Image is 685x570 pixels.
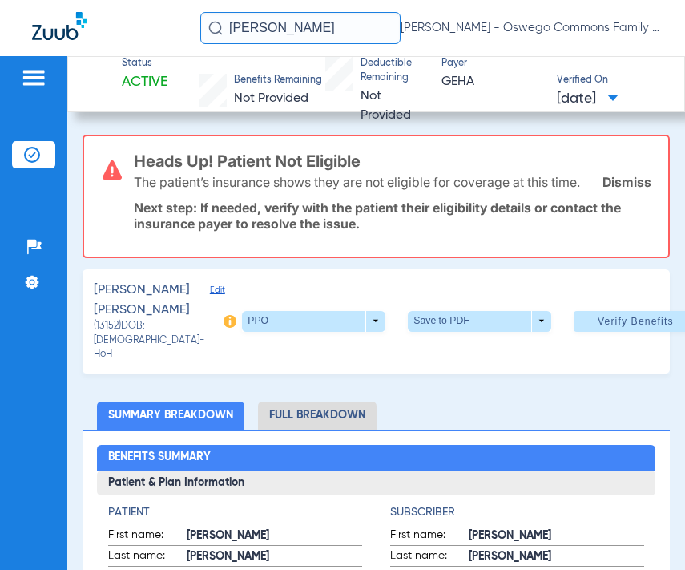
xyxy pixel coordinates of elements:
[200,12,401,44] input: Search for patients
[598,315,674,328] span: Verify Benefits
[187,528,362,544] span: [PERSON_NAME]
[602,174,651,190] a: Dismiss
[97,471,655,496] h3: Patient & Plan Information
[108,527,187,546] span: First name:
[224,315,236,328] img: info-icon
[134,153,651,169] h3: Heads Up! Patient Not Eligible
[134,200,651,232] p: Next step: If needed, verify with the patient their eligibility details or contact the insurance ...
[21,68,46,87] img: hamburger-icon
[108,504,362,521] h4: Patient
[97,445,655,471] h2: Benefits Summary
[557,74,659,88] span: Verified On
[97,402,244,430] li: Summary Breakdown
[208,21,223,35] img: Search Icon
[469,548,644,565] span: [PERSON_NAME]
[361,90,411,123] span: Not Provided
[94,281,190,320] span: [PERSON_NAME] [PERSON_NAME]
[390,548,469,567] span: Last name:
[187,548,362,565] span: [PERSON_NAME]
[32,12,87,40] img: Zuub Logo
[469,528,644,544] span: [PERSON_NAME]
[122,72,167,92] span: Active
[557,89,619,109] span: [DATE]
[390,527,469,546] span: First name:
[234,92,308,105] span: Not Provided
[361,57,427,85] span: Deductible Remaining
[94,320,224,362] span: (13152) DOB: [DEMOGRAPHIC_DATA] - HoH
[122,57,167,71] span: Status
[441,72,543,92] span: GEHA
[134,174,580,190] p: The patient’s insurance shows they are not eligible for coverage at this time.
[234,74,322,88] span: Benefits Remaining
[258,402,377,430] li: Full Breakdown
[242,311,385,332] button: PPO
[408,311,551,332] button: Save to PDF
[401,20,665,36] span: [PERSON_NAME] - Oswego Commons Family Dental
[210,285,224,320] span: Edit
[441,57,543,71] span: Payer
[390,504,644,521] h4: Subscriber
[103,160,122,180] img: error-icon
[108,548,187,567] span: Last name:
